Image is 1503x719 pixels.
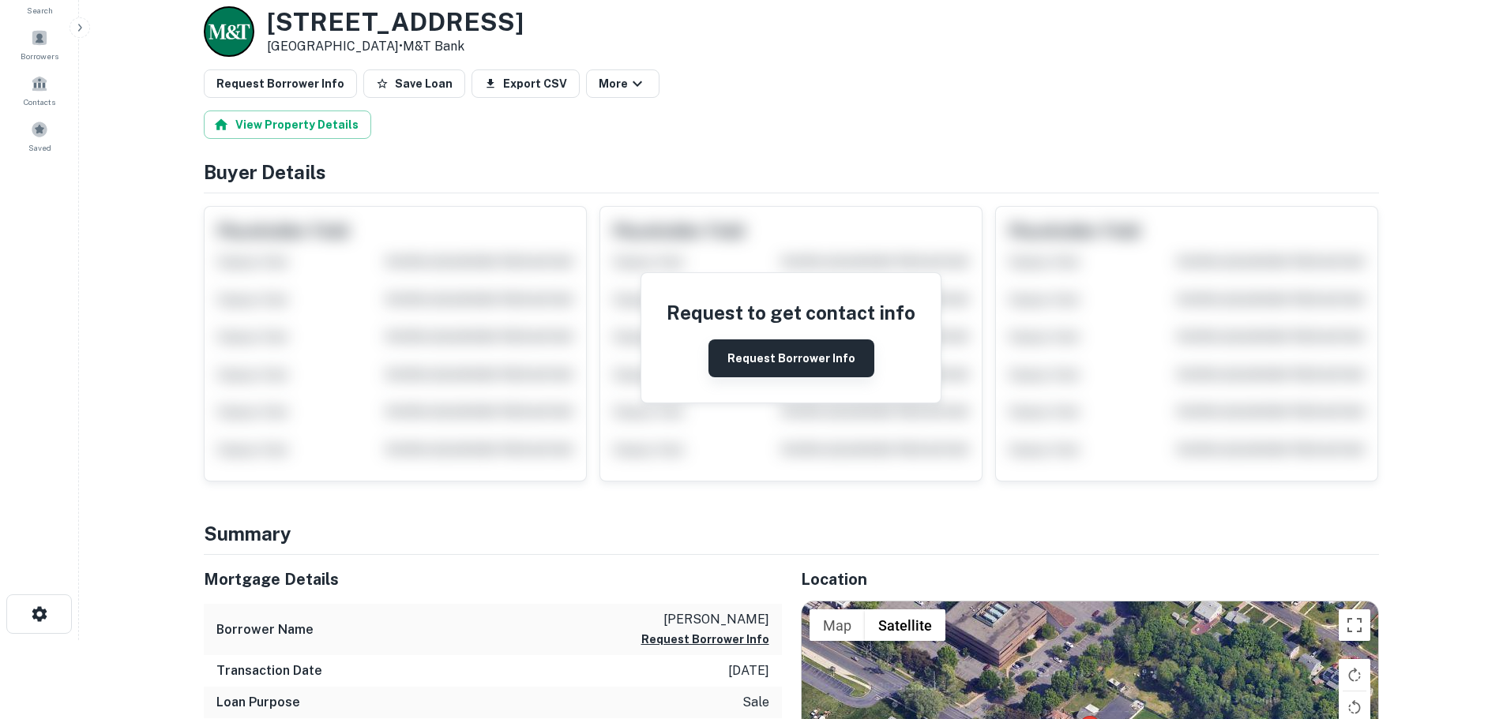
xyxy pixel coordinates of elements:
[708,339,874,377] button: Request Borrower Info
[363,69,465,98] button: Save Loan
[472,69,580,98] button: Export CSV
[216,620,314,639] h6: Borrower Name
[1339,609,1370,641] button: Toggle fullscreen view
[27,4,53,17] span: Search
[28,141,51,154] span: Saved
[216,661,322,680] h6: Transaction Date
[728,661,769,680] p: [DATE]
[21,50,58,62] span: Borrowers
[216,693,300,712] h6: Loan Purpose
[641,610,769,629] p: [PERSON_NAME]
[1339,659,1370,691] button: Rotate map clockwise
[204,110,371,139] button: View Property Details
[204,158,1379,186] h4: Buyer Details
[204,567,782,591] h5: Mortgage Details
[204,69,357,98] button: Request Borrower Info
[403,39,464,54] a: M&T Bank
[810,609,865,641] button: Show street map
[801,567,1379,591] h5: Location
[204,519,1379,548] h4: Summary
[586,69,659,98] button: More
[267,37,524,56] p: [GEOGRAPHIC_DATA] •
[865,609,945,641] button: Show satellite imagery
[267,7,524,37] h3: [STREET_ADDRESS]
[641,630,769,649] button: Request Borrower Info
[742,693,769,712] p: sale
[667,298,915,327] h4: Request to get contact info
[5,69,74,111] a: Contacts
[24,95,55,108] span: Contacts
[5,114,74,157] a: Saved
[1424,593,1503,668] iframe: Chat Widget
[5,23,74,66] a: Borrowers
